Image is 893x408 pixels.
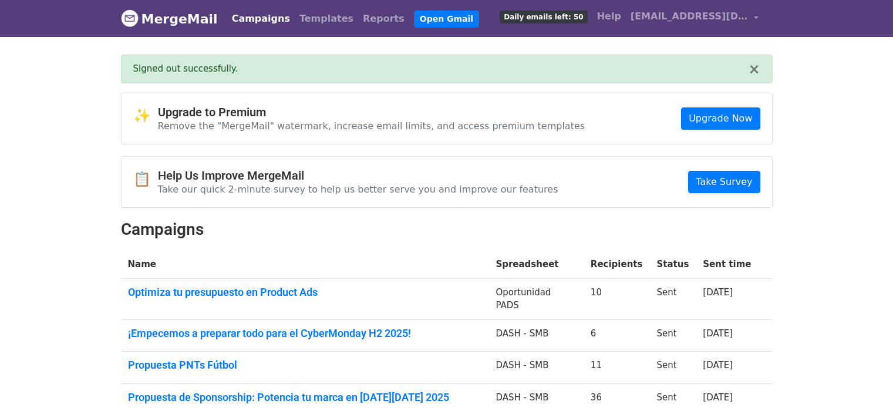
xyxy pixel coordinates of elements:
[649,319,696,352] td: Sent
[688,171,760,193] a: Take Survey
[133,171,158,188] span: 📋
[649,278,696,319] td: Sent
[626,5,763,32] a: [EMAIL_ADDRESS][DOMAIN_NAME]
[631,9,748,23] span: [EMAIL_ADDRESS][DOMAIN_NAME]
[295,7,358,31] a: Templates
[584,319,650,352] td: 6
[128,286,482,299] a: Optimiza tu presupuesto en Product Ads
[488,352,583,384] td: DASH - SMB
[121,220,773,240] h2: Campaigns
[696,251,758,278] th: Sent time
[158,120,585,132] p: Remove the "MergeMail" watermark, increase email limits, and access premium templates
[681,107,760,130] a: Upgrade Now
[488,278,583,319] td: Oportunidad PADS
[227,7,295,31] a: Campaigns
[133,62,749,76] div: Signed out successfully.
[414,11,479,28] a: Open Gmail
[649,251,696,278] th: Status
[584,352,650,384] td: 11
[488,251,583,278] th: Spreadsheet
[121,9,139,27] img: MergeMail logo
[834,352,893,408] iframe: Chat Widget
[488,319,583,352] td: DASH - SMB
[592,5,626,28] a: Help
[128,327,482,340] a: ¡Empecemos a preparar todo para el CyberMonday H2 2025!
[748,62,760,76] button: ×
[649,352,696,384] td: Sent
[358,7,409,31] a: Reports
[584,251,650,278] th: Recipients
[121,6,218,31] a: MergeMail
[495,5,592,28] a: Daily emails left: 50
[703,360,733,370] a: [DATE]
[584,278,650,319] td: 10
[158,183,558,195] p: Take our quick 2-minute survey to help us better serve you and improve our features
[133,107,158,124] span: ✨
[703,328,733,339] a: [DATE]
[703,392,733,403] a: [DATE]
[121,251,489,278] th: Name
[128,359,482,372] a: Propuesta PNTs Fútbol
[500,11,587,23] span: Daily emails left: 50
[128,391,482,404] a: Propuesta de Sponsorship: Potencia tu marca en [DATE][DATE] 2025
[158,105,585,119] h4: Upgrade to Premium
[703,287,733,298] a: [DATE]
[158,168,558,183] h4: Help Us Improve MergeMail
